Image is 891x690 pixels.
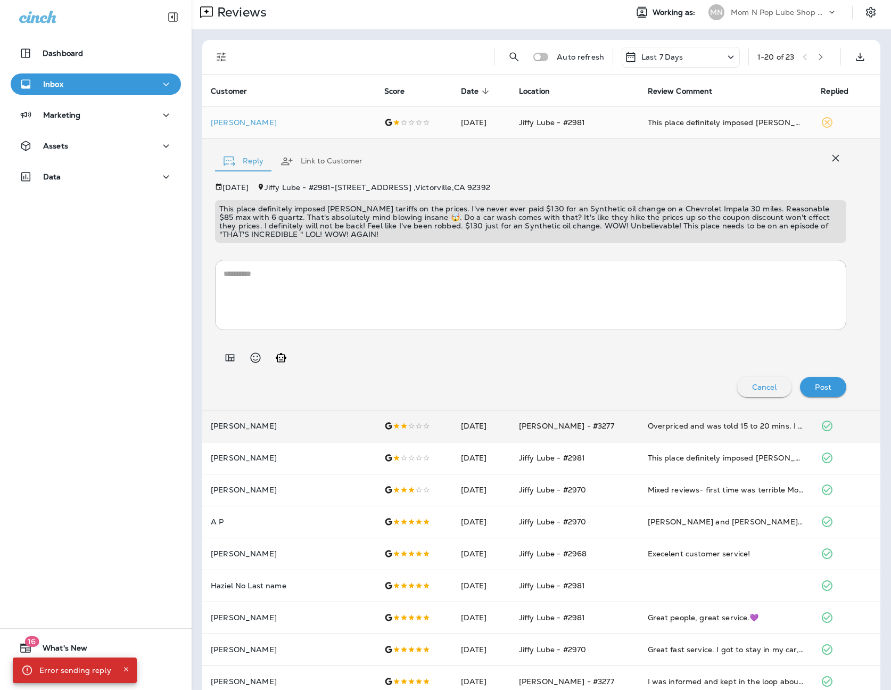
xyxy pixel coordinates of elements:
[211,486,367,494] p: [PERSON_NAME]
[24,636,39,647] span: 16
[211,422,367,430] p: [PERSON_NAME]
[32,644,87,656] span: What's New
[11,73,181,95] button: Inbox
[452,506,510,538] td: [DATE]
[11,43,181,64] button: Dashboard
[757,53,794,61] div: 1 - 20 of 23
[519,118,585,127] span: Jiffy Lube - #2981
[461,86,493,96] span: Date
[452,442,510,474] td: [DATE]
[452,538,510,570] td: [DATE]
[519,453,585,463] span: Jiffy Lube - #2981
[731,8,827,17] p: Mom N Pop Lube Shop Group dba Jiffy Lube
[11,663,181,684] button: Support
[452,106,510,138] td: [DATE]
[158,6,188,28] button: Collapse Sidebar
[11,135,181,157] button: Assets
[648,453,804,463] div: This place definitely imposed Donald Trump tariffs on the prices. I've never ever paid $130 for a...
[519,613,585,622] span: Jiffy Lube - #2981
[519,517,587,527] span: Jiffy Lube - #2970
[519,645,587,654] span: Jiffy Lube - #2970
[648,548,804,559] div: Execelent customer service!
[708,4,724,20] div: MN
[39,661,111,680] div: Error sending reply
[43,142,68,150] p: Assets
[648,117,804,128] div: This place definitely imposed Donald Trump tariffs on the prices. I've never ever paid $130 for a...
[43,80,63,88] p: Inbox
[504,46,525,68] button: Search Reviews
[641,53,683,61] p: Last 7 Days
[43,111,80,119] p: Marketing
[219,347,241,368] button: Add in a premade template
[821,87,848,96] span: Replied
[519,86,564,96] span: Location
[452,410,510,442] td: [DATE]
[648,516,804,527] div: Ben and Scott were extremely helpful and very kind, definitely would recommend to all !
[752,383,777,391] p: Cancel
[648,421,804,431] div: Overpriced and was told 15 to 20 mins. I left after more than one hour.
[43,172,61,181] p: Data
[557,53,604,61] p: Auto refresh
[452,634,510,666] td: [DATE]
[11,104,181,126] button: Marketing
[648,484,804,495] div: Mixed reviews- first time was terrible Most recent was 🤩 amazing
[211,87,247,96] span: Customer
[452,474,510,506] td: [DATE]
[452,602,510,634] td: [DATE]
[211,517,367,526] p: A P
[211,86,261,96] span: Customer
[272,142,371,180] button: Link to Customer
[384,87,405,96] span: Score
[211,581,367,590] p: Haziel No Last name
[648,676,804,687] div: I was informed and kept in the loop about everything. The manager was especially customer service...
[211,677,367,686] p: [PERSON_NAME]
[519,421,614,431] span: [PERSON_NAME] - #3277
[861,3,880,22] button: Settings
[265,183,490,192] span: Jiffy Lube - #2981 - [STREET_ADDRESS] , Victorville , CA 92392
[120,663,133,676] button: Close
[211,613,367,622] p: [PERSON_NAME]
[211,118,367,127] p: [PERSON_NAME]
[648,644,804,655] div: Great fast service. I got to stay in my car, and he showed me everything they did. I would defini...
[849,46,871,68] button: Export as CSV
[219,204,842,239] p: This place definitely imposed [PERSON_NAME] tariffs on the prices. I've never ever paid $130 for ...
[211,46,232,68] button: Filters
[452,570,510,602] td: [DATE]
[461,87,479,96] span: Date
[648,87,713,96] span: Review Comment
[815,383,831,391] p: Post
[737,377,792,397] button: Cancel
[821,86,862,96] span: Replied
[519,87,550,96] span: Location
[11,637,181,659] button: 16What's New
[270,347,292,368] button: Generate AI response
[11,166,181,187] button: Data
[222,183,249,192] p: [DATE]
[519,581,585,590] span: Jiffy Lube - #2981
[213,4,267,20] p: Reviews
[519,485,587,495] span: Jiffy Lube - #2970
[43,49,83,57] p: Dashboard
[384,86,419,96] span: Score
[648,612,804,623] div: Great people, great service.💜
[800,377,846,397] button: Post
[211,645,367,654] p: [PERSON_NAME]
[653,8,698,17] span: Working as:
[211,454,367,462] p: [PERSON_NAME]
[245,347,266,368] button: Select an emoji
[215,142,272,180] button: Reply
[211,549,367,558] p: [PERSON_NAME]
[519,677,614,686] span: [PERSON_NAME] - #3277
[648,86,727,96] span: Review Comment
[211,118,367,127] div: Click to view Customer Drawer
[519,549,587,558] span: Jiffy Lube - #2968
